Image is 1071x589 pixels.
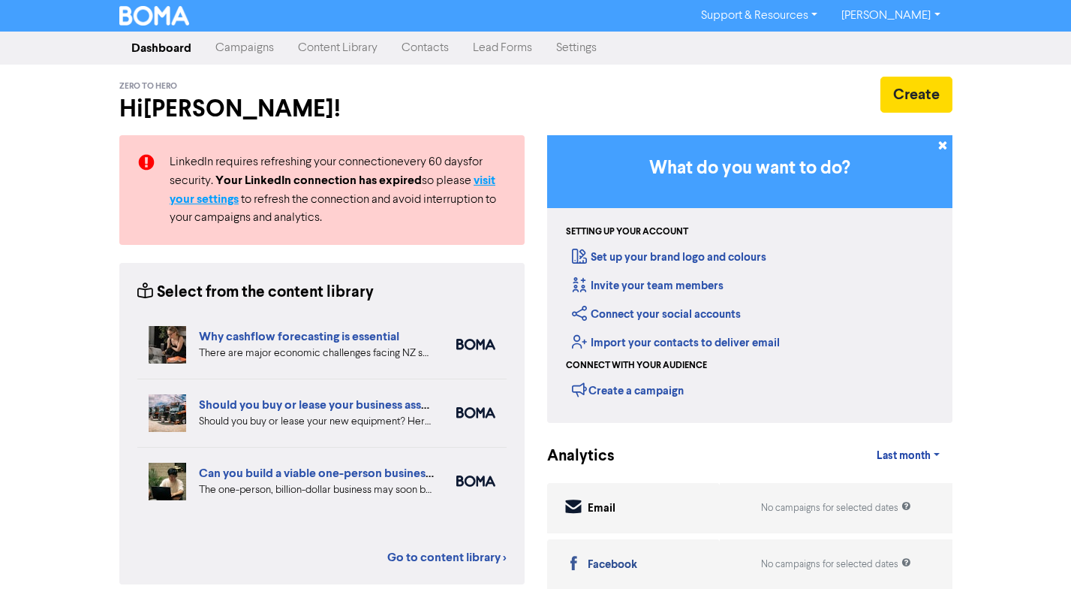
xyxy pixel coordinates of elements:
[547,445,596,468] div: Analytics
[170,175,495,206] a: visit your settings
[199,329,399,344] a: Why cashflow forecasting is essential
[199,466,436,481] a: Can you build a viable one-person business?
[588,557,637,574] div: Facebook
[877,449,931,463] span: Last month
[547,135,952,423] div: Getting Started in BOMA
[566,225,688,239] div: Setting up your account
[572,307,741,322] a: Connect your social accounts
[199,414,434,430] div: Should you buy or lease your new equipment? Here are some pros and cons of each. We also can revi...
[880,77,952,113] button: Create
[570,158,930,180] h3: What do you want to do?
[461,33,544,63] a: Lead Forms
[387,548,507,566] a: Go to content library >
[572,279,724,293] a: Invite your team members
[137,281,374,304] div: Select from the content library
[158,153,518,227] div: LinkedIn requires refreshing your connection every 60 days for security. so please to refresh the...
[572,250,766,264] a: Set up your brand logo and colours
[761,557,911,572] div: No campaigns for selected dates
[199,482,434,498] div: The one-person, billion-dollar business may soon become a reality. But what are the pros and cons...
[119,33,203,63] a: Dashboard
[199,397,443,412] a: Should you buy or lease your business assets?
[689,4,829,28] a: Support & Resources
[456,339,495,350] img: boma
[286,33,390,63] a: Content Library
[199,346,434,361] div: There are major economic challenges facing NZ small business. How can detailed cashflow forecasti...
[544,33,609,63] a: Settings
[119,95,525,123] h2: Hi [PERSON_NAME] !
[566,359,707,373] div: Connect with your audience
[119,81,177,92] span: Zero To Hero
[588,500,615,518] div: Email
[829,4,952,28] a: [PERSON_NAME]
[572,379,684,401] div: Create a campaign
[761,501,911,515] div: No campaigns for selected dates
[203,33,286,63] a: Campaigns
[119,6,190,26] img: BOMA Logo
[865,441,952,471] a: Last month
[996,517,1071,589] iframe: Chat Widget
[215,173,422,188] strong: Your LinkedIn connection has expired
[456,407,495,418] img: boma_accounting
[572,336,780,350] a: Import your contacts to deliver email
[390,33,461,63] a: Contacts
[456,476,495,487] img: boma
